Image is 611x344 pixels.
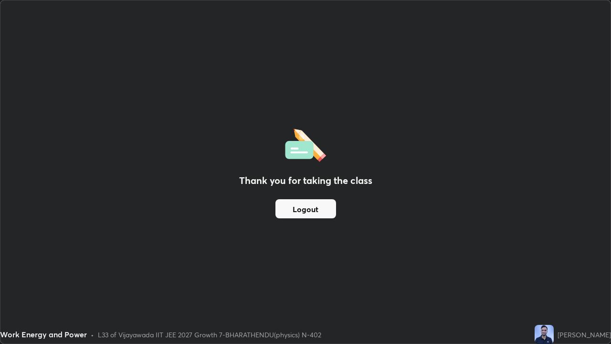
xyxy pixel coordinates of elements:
[239,173,372,188] h2: Thank you for taking the class
[285,126,326,162] img: offlineFeedback.1438e8b3.svg
[275,199,336,218] button: Logout
[98,330,321,340] div: L33 of Vijayawada IIT JEE 2027 Growth 7-BHARATHENDU(physics) N-402
[558,330,611,340] div: [PERSON_NAME]
[91,330,94,340] div: •
[535,325,554,344] img: 7bc280f4e9014d9eb32ed91180d13043.jpg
